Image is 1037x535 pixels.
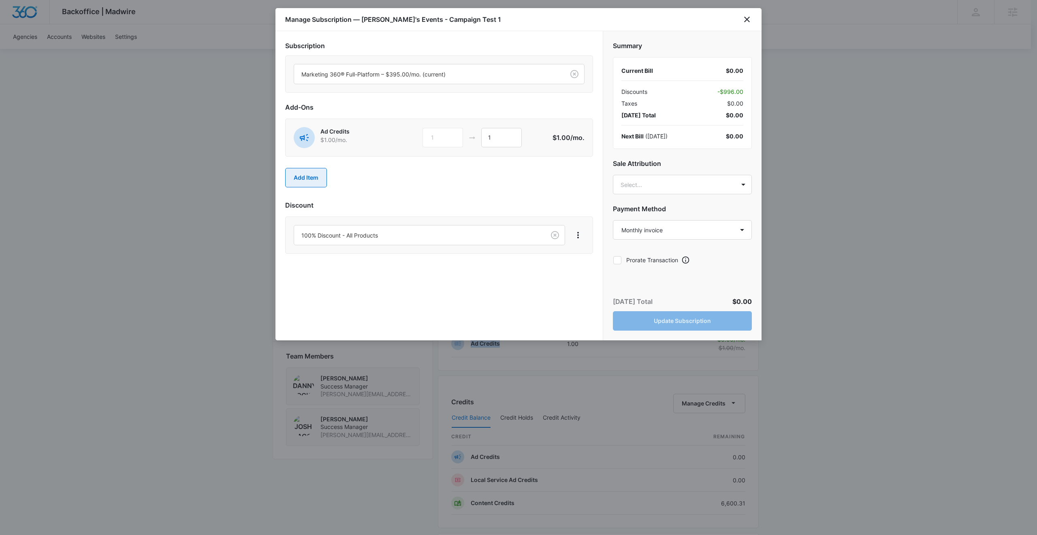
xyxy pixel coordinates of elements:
span: Discounts [621,87,647,96]
span: Next Bill [621,133,644,140]
h2: Add-Ons [285,102,593,112]
h2: Payment Method [613,204,752,214]
label: Prorate Transaction [613,256,678,264]
input: Subscription [301,70,303,79]
span: $0.00 [727,99,743,108]
span: /mo. [570,134,585,142]
button: View More [572,229,585,242]
p: Ad Credits [320,127,391,136]
h2: Summary [613,41,752,51]
span: Current Bill [621,67,653,74]
p: [DATE] Total [613,297,653,306]
h2: Sale Attribution [613,159,752,168]
p: $1.00 [546,133,585,142]
h2: Subscription [285,41,593,51]
button: close [742,15,752,24]
p: $1.00 /mo. [320,136,391,144]
h2: Discount [285,200,593,210]
div: ( [DATE] ) [621,132,668,140]
span: Taxes [621,99,637,108]
span: [DATE] Total [621,111,656,119]
h1: Manage Subscription — [PERSON_NAME]'s Events - Campaign Test 1 [285,15,501,24]
span: - $996.00 [717,87,743,96]
button: Clear [548,229,561,242]
input: 1 [481,128,522,147]
button: Add Item [285,168,327,187]
button: Clear [568,68,581,81]
span: $0.00 [726,111,743,119]
div: $0.00 [726,132,743,140]
span: $0.00 [732,297,752,306]
div: $0.00 [726,66,743,75]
